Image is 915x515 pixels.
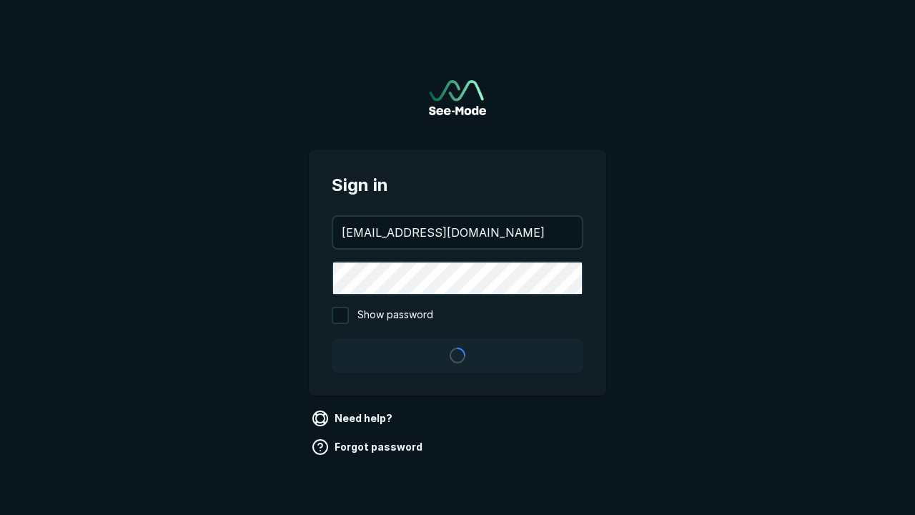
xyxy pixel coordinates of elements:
a: Go to sign in [429,80,486,115]
a: Forgot password [309,436,428,458]
input: your@email.com [333,217,582,248]
span: Sign in [332,172,583,198]
img: See-Mode Logo [429,80,486,115]
a: Need help? [309,407,398,430]
span: Show password [357,307,433,324]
